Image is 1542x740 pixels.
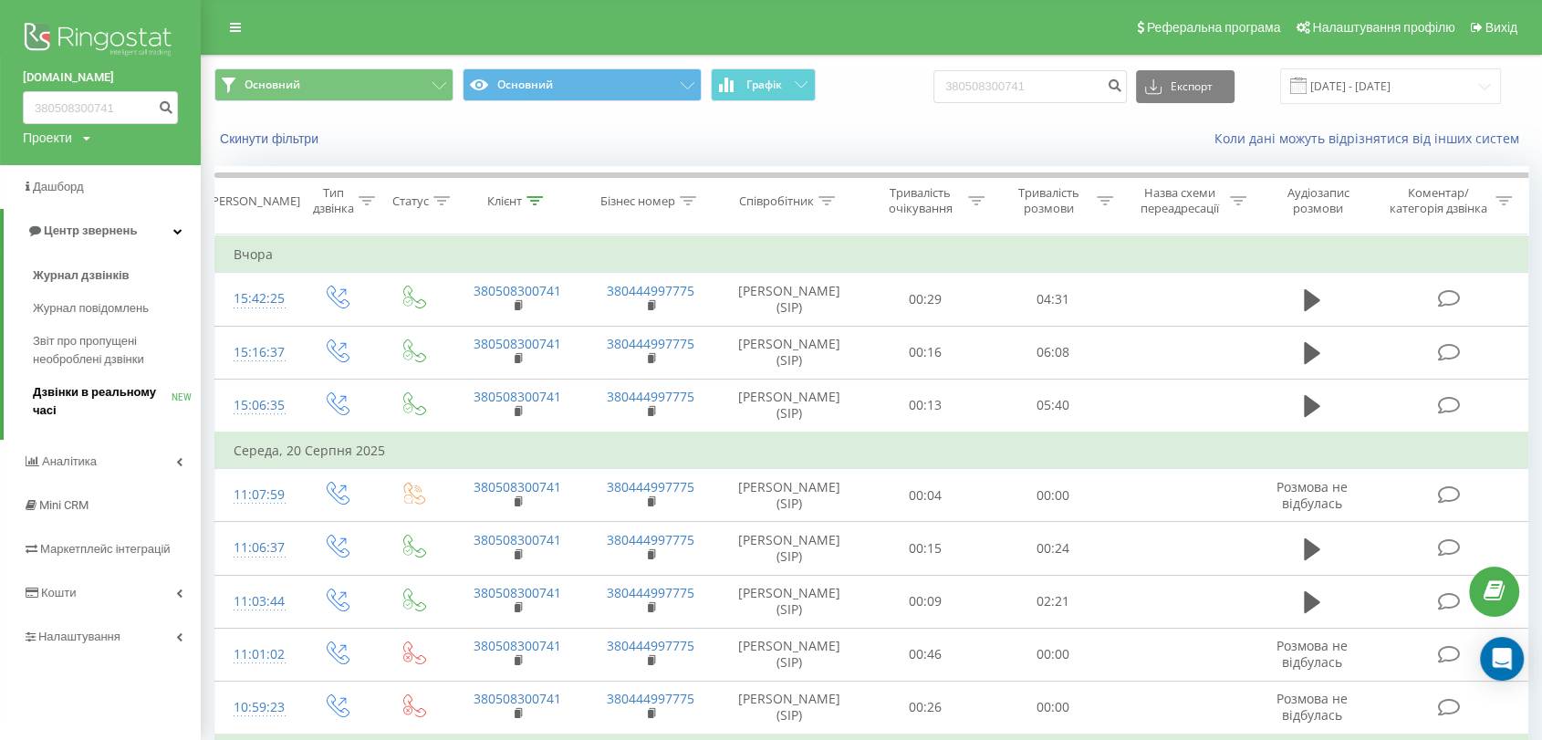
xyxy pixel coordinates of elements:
[860,522,988,575] td: 00:15
[1005,185,1092,216] div: Тривалість розмови
[989,522,1117,575] td: 00:24
[33,332,192,369] span: Звіт про пропущені необроблені дзвінки
[234,477,278,513] div: 11:07:59
[717,273,860,326] td: [PERSON_NAME] (SIP)
[933,70,1127,103] input: Пошук за номером
[474,531,561,548] a: 380508300741
[860,681,988,735] td: 00:26
[1276,637,1348,671] span: Розмова не відбулась
[860,628,988,681] td: 00:46
[739,193,814,209] div: Співробітник
[717,681,860,735] td: [PERSON_NAME] (SIP)
[215,236,1528,273] td: Вчора
[860,273,988,326] td: 00:29
[1134,185,1225,216] div: Назва схеми переадресації
[1480,637,1524,681] div: Open Intercom Messenger
[474,690,561,707] a: 380508300741
[40,542,171,556] span: Маркетплейс інтеграцій
[214,68,453,101] button: Основний
[607,282,694,299] a: 380444997775
[38,630,120,643] span: Налаштування
[474,478,561,495] a: 380508300741
[234,281,278,317] div: 15:42:25
[234,335,278,370] div: 15:16:37
[33,180,84,193] span: Дашборд
[607,584,694,601] a: 380444997775
[44,224,137,237] span: Центр звернень
[474,637,561,654] a: 380508300741
[717,522,860,575] td: [PERSON_NAME] (SIP)
[1485,20,1517,35] span: Вихід
[23,18,178,64] img: Ringostat logo
[245,78,300,92] span: Основний
[487,193,522,209] div: Клієнт
[1276,690,1348,724] span: Розмова не відбулась
[392,193,429,209] div: Статус
[42,454,97,468] span: Аналiтика
[607,637,694,654] a: 380444997775
[607,478,694,495] a: 380444997775
[23,129,72,147] div: Проекти
[33,292,201,325] a: Журнал повідомлень
[1384,185,1491,216] div: Коментар/категорія дзвінка
[1267,185,1370,216] div: Аудіозапис розмови
[746,78,782,91] span: Графік
[463,68,702,101] button: Основний
[33,259,201,292] a: Журнал дзвінків
[23,68,178,87] a: [DOMAIN_NAME]
[474,282,561,299] a: 380508300741
[1276,478,1348,512] span: Розмова не відбулась
[717,628,860,681] td: [PERSON_NAME] (SIP)
[717,575,860,628] td: [PERSON_NAME] (SIP)
[989,273,1117,326] td: 04:31
[33,383,172,420] span: Дзвінки в реальному часі
[33,325,201,376] a: Звіт про пропущені необроблені дзвінки
[215,433,1528,469] td: Середа, 20 Серпня 2025
[989,681,1117,735] td: 00:00
[39,498,89,512] span: Mini CRM
[607,531,694,548] a: 380444997775
[1312,20,1454,35] span: Налаштування профілю
[989,469,1117,522] td: 00:00
[23,91,178,124] input: Пошук за номером
[717,326,860,379] td: [PERSON_NAME] (SIP)
[33,266,130,285] span: Журнал дзвінків
[989,326,1117,379] td: 06:08
[1147,20,1281,35] span: Реферальна програма
[607,388,694,405] a: 380444997775
[1136,70,1235,103] button: Експорт
[989,628,1117,681] td: 00:00
[607,690,694,707] a: 380444997775
[4,209,201,253] a: Центр звернень
[717,379,860,433] td: [PERSON_NAME] (SIP)
[878,185,964,216] div: Тривалість очікування
[234,388,278,423] div: 15:06:35
[208,193,300,209] div: [PERSON_NAME]
[1214,130,1528,147] a: Коли дані можуть відрізнятися вiд інших систем
[474,335,561,352] a: 380508300741
[989,575,1117,628] td: 02:21
[600,193,675,209] div: Бізнес номер
[313,185,354,216] div: Тип дзвінка
[234,584,278,620] div: 11:03:44
[860,326,988,379] td: 00:16
[214,130,328,147] button: Скинути фільтри
[607,335,694,352] a: 380444997775
[860,379,988,433] td: 00:13
[860,575,988,628] td: 00:09
[234,637,278,672] div: 11:01:02
[474,584,561,601] a: 380508300741
[41,586,76,599] span: Кошти
[711,68,816,101] button: Графік
[860,469,988,522] td: 00:04
[234,530,278,566] div: 11:06:37
[717,469,860,522] td: [PERSON_NAME] (SIP)
[33,299,149,318] span: Журнал повідомлень
[33,376,201,427] a: Дзвінки в реальному часіNEW
[234,690,278,725] div: 10:59:23
[474,388,561,405] a: 380508300741
[989,379,1117,433] td: 05:40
